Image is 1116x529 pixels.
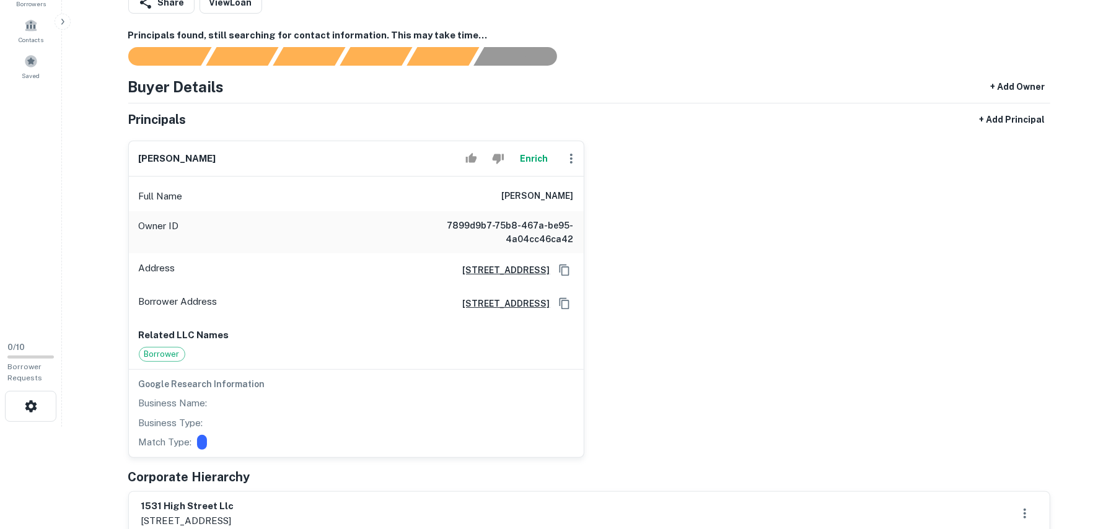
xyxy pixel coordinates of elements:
p: Business Type: [139,416,203,431]
h6: Principals found, still searching for contact information. This may take time... [128,28,1050,43]
div: Documents found, AI parsing details... [273,47,345,66]
div: Principals found, still searching for contact information. This may take time... [406,47,479,66]
a: Contacts [4,14,58,47]
p: Full Name [139,189,183,204]
span: Borrower [139,348,185,361]
p: Business Name: [139,396,208,411]
button: Reject [487,146,509,171]
button: Enrich [514,146,554,171]
button: + Add Owner [986,76,1050,98]
a: [STREET_ADDRESS] [453,263,550,277]
h6: [PERSON_NAME] [139,152,216,166]
span: 0 / 10 [7,343,25,352]
h6: 7899d9b7-75b8-467a-be95-4a04cc46ca42 [425,219,574,246]
h6: [PERSON_NAME] [502,189,574,204]
p: Borrower Address [139,294,217,313]
a: Saved [4,50,58,83]
p: Related LLC Names [139,328,574,343]
p: Owner ID [139,219,179,246]
button: Copy Address [555,294,574,313]
span: Borrower Requests [7,362,42,382]
button: Copy Address [555,261,574,279]
h5: Corporate Hierarchy [128,468,250,486]
p: [STREET_ADDRESS] [141,514,234,528]
div: Principals found, AI now looking for contact information... [340,47,412,66]
span: Contacts [19,35,43,45]
button: Accept [460,146,482,171]
p: Match Type: [139,435,192,450]
button: + Add Principal [975,108,1050,131]
iframe: Chat Widget [1054,430,1116,489]
h6: Google Research Information [139,377,574,391]
p: Address [139,261,175,279]
div: Your request is received and processing... [206,47,278,66]
h4: Buyer Details [128,76,224,98]
h6: 1531 high street llc [141,499,234,514]
span: Saved [22,71,40,81]
div: AI fulfillment process complete. [474,47,572,66]
div: Sending borrower request to AI... [113,47,206,66]
h5: Principals [128,110,187,129]
a: [STREET_ADDRESS] [453,297,550,310]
